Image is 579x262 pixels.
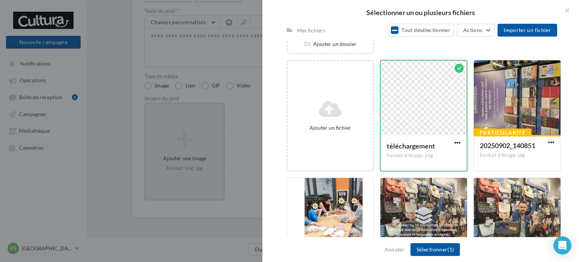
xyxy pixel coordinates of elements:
[480,152,554,159] div: Format d'image: jpg
[411,243,460,256] button: Sélectionner(1)
[291,124,370,132] div: Ajouter un fichier
[473,129,532,137] div: Particularité
[387,142,435,150] span: téléchargement
[387,152,461,159] div: Format d'image: png
[274,9,567,16] h2: Sélectionner un ou plusieurs fichiers
[463,27,482,33] span: Actions
[381,245,407,254] button: Annuler
[447,246,454,253] span: (1)
[388,24,454,37] button: Tout désélectionner
[480,141,535,150] span: 20250902_140851
[288,40,373,48] div: Ajouter un dossier
[297,27,325,34] div: Mes fichiers
[553,236,571,254] div: Open Intercom Messenger
[457,24,495,37] button: Actions
[498,24,557,37] button: Importer un fichier
[504,27,551,33] span: Importer un fichier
